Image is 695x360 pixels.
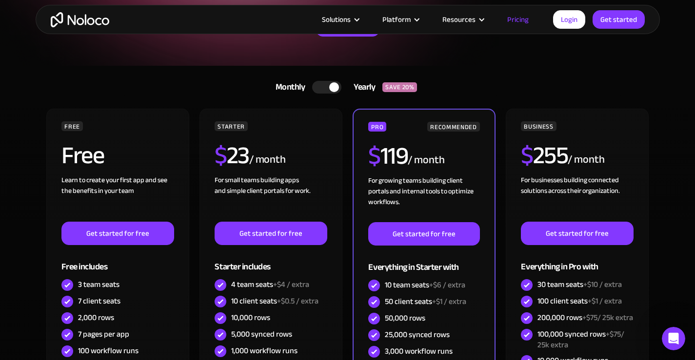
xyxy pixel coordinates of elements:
div: SAVE 20% [382,82,417,92]
div: 2,000 rows [78,312,114,323]
div: Public Access is available on Business and Enterprise plans. Perfect for creating directories, li... [16,189,179,218]
div: Free includes [61,245,174,277]
span: +$75/ 25k extra [537,327,624,352]
span: +$4 / extra [273,277,309,292]
div: Learn to create your first app and see the benefits in your team ‍ [61,175,174,222]
div: 25,000 synced rows [385,329,450,340]
div: Did that answer your question? [16,230,123,240]
div: 3 team seats [78,279,119,290]
button: Emoji picker [15,278,23,285]
a: Login [553,10,585,29]
button: Gif picker [31,278,39,285]
div: 50 client seats [385,296,466,307]
button: Start recording [62,278,70,285]
div: / month [249,152,286,168]
a: Get started for free [61,222,174,245]
div: 5,000 synced rows [231,329,292,340]
div: Resources [430,13,495,26]
div: For growing teams building client portals and internal tools to optimize workflows. [368,175,479,222]
div: Platform [370,13,430,26]
div: 30 team seats [537,279,622,290]
img: Profile image for Help Bot [28,5,43,21]
div: PRO [368,122,386,132]
button: go back [6,4,25,22]
div: STARTER [215,121,247,131]
li: Choose which pages are public, private, or shared [23,146,179,164]
div: Yes! We support Public Access that lets anyone view parts of your app without signing in.Source r... [8,38,187,224]
li: Everything stays private by default - you have full control [23,166,179,184]
div: Platform [382,13,411,26]
a: Source reference 129995714: [159,55,167,62]
span: $ [521,133,533,178]
textarea: Message… [8,257,187,274]
span: +$75/ 25k extra [582,310,633,325]
div: 200,000 rows [537,312,633,323]
div: You can expose selected pages and data to anyone with no signup or login needed. You choose exact... [16,68,179,106]
h2: Free [61,143,104,168]
div: 100,000 synced rows [537,329,633,350]
h2: 255 [521,143,568,168]
a: Get started [593,10,645,29]
div: Monthly [263,80,313,95]
div: RECOMMENDED [427,122,479,132]
a: Pricing [495,13,541,26]
div: Solutions [310,13,370,26]
div: / month [568,152,604,168]
h2: 119 [368,144,408,168]
div: Yes! We support Public Access that lets anyone view parts of your app without signing in. [16,44,179,63]
div: BUSINESS [521,121,556,131]
span: $ [215,133,227,178]
div: For small teams building apps and simple client portals for work. ‍ [215,175,327,222]
div: 10 client seats [231,296,318,306]
div: Resources [442,13,476,26]
span: $ [368,133,380,179]
div: Help Bot says… [8,225,187,267]
span: +$6 / extra [429,278,465,292]
h2: 23 [215,143,249,168]
a: Get started for free [521,222,633,245]
span: +$10 / extra [583,277,622,292]
div: 1,000 workflow runs [231,345,298,356]
div: 100 workflow runs [78,345,139,356]
a: home [51,12,109,27]
span: +$0.5 / extra [277,294,318,308]
div: FREE [61,121,83,131]
div: 4 team seats [231,279,309,290]
div: / month [408,152,444,168]
button: Send a message… [167,274,183,289]
div: Help Bot says… [8,38,187,225]
div: Everything in Starter with [368,246,479,277]
li: Select which tables, records, and fields are publicly visible [23,125,179,143]
div: 10 team seats [385,280,465,290]
div: 7 client seats [78,296,120,306]
p: The team can also help [47,12,121,22]
div: 50,000 rows [385,313,425,323]
div: Yearly [341,80,382,95]
iframe: Intercom live chat [662,327,685,350]
b: How it works: [16,111,68,119]
div: Help Bot • 1m ago [16,248,71,254]
span: +$1 / extra [432,294,466,309]
h1: Help Bot [47,5,80,12]
div: Close [171,4,189,21]
div: 100 client seats [537,296,622,306]
button: Home [153,4,171,22]
a: Get started for free [215,222,327,245]
a: Source reference 129743689: [153,78,161,86]
div: For businesses building connected solutions across their organization. ‍ [521,175,633,222]
div: Everything in Pro with [521,245,633,277]
a: Get started for free [368,222,479,246]
div: Starter includes [215,245,327,277]
div: Did that answer your question?Help Bot • 1m ago [8,225,131,246]
span: +$1 / extra [588,294,622,308]
div: 3,000 workflow runs [385,346,453,357]
div: Solutions [322,13,351,26]
button: Upload attachment [46,278,54,285]
div: 10,000 rows [231,312,270,323]
div: 7 pages per app [78,329,129,340]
